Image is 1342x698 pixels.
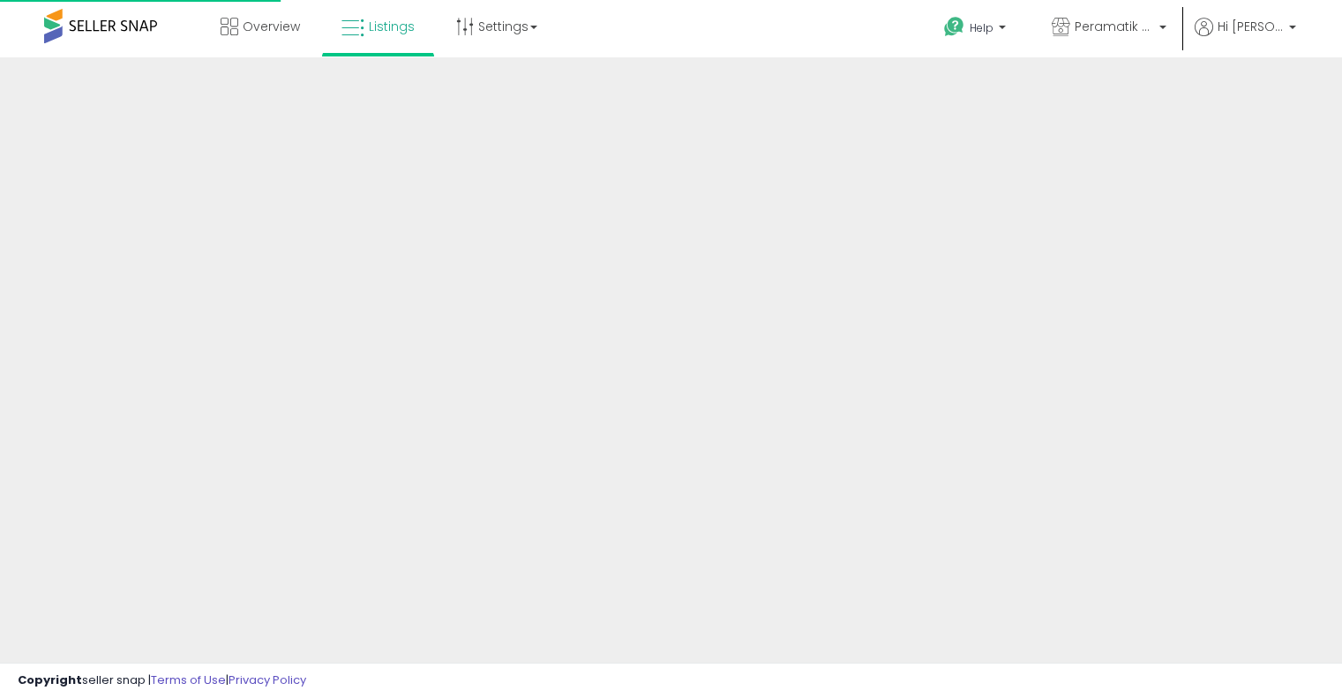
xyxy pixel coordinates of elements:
span: Peramatik Goods Ltd US [1075,18,1154,35]
span: Hi [PERSON_NAME] [1218,18,1284,35]
a: Terms of Use [151,672,226,688]
strong: Copyright [18,672,82,688]
span: Help [970,20,993,35]
i: Get Help [943,16,965,38]
a: Help [930,3,1023,57]
div: seller snap | | [18,672,306,689]
a: Privacy Policy [229,672,306,688]
span: Listings [369,18,415,35]
span: Overview [243,18,300,35]
a: Hi [PERSON_NAME] [1195,18,1296,57]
